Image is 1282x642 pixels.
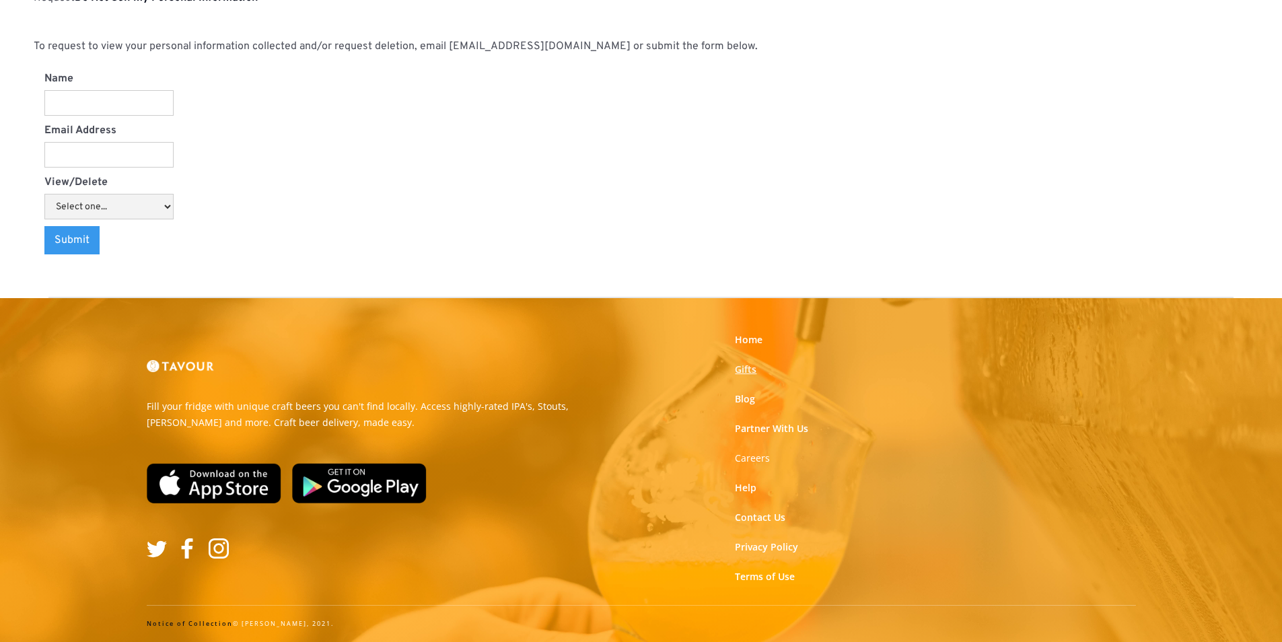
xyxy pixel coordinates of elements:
[44,122,174,139] label: Email Address
[735,481,756,495] a: Help
[735,333,762,347] a: Home
[44,174,174,190] label: View/Delete
[735,392,755,406] a: Blog
[735,452,770,464] strong: Careers
[735,540,798,554] a: Privacy Policy
[735,363,756,376] a: Gifts
[44,71,174,254] form: View/delete my PI
[147,619,233,628] a: Notice of Collection
[735,452,770,465] a: Careers
[147,619,1136,629] div: © [PERSON_NAME], 2021.
[735,511,785,524] a: Contact Us
[44,226,100,254] input: Submit
[147,398,631,431] p: Fill your fridge with unique craft beers you can't find locally. Access highly-rated IPA's, Stout...
[735,422,808,435] a: Partner With Us
[44,71,174,87] label: Name
[735,570,795,583] a: Terms of Use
